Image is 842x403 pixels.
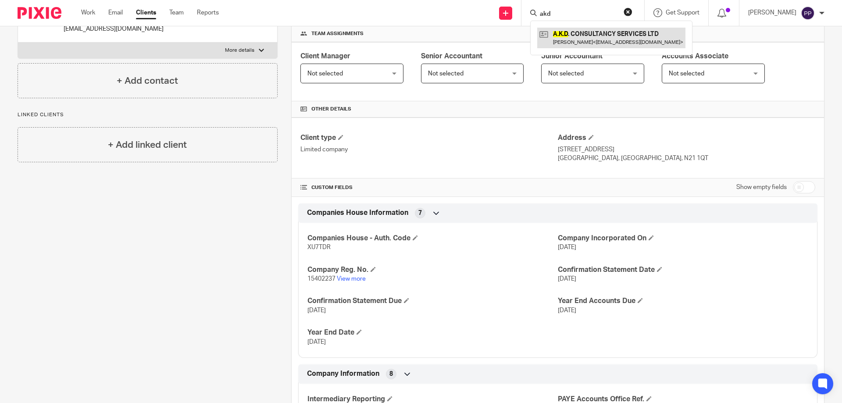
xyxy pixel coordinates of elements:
span: Team assignments [311,30,364,37]
h4: Confirmation Statement Due [307,296,558,306]
span: 8 [389,370,393,378]
h4: Year End Accounts Due [558,296,808,306]
a: Email [108,8,123,17]
span: Not selected [669,71,704,77]
span: Not selected [428,71,464,77]
span: [DATE] [558,307,576,314]
span: Company Information [307,369,379,378]
span: [DATE] [558,276,576,282]
h4: Year End Date [307,328,558,337]
span: XU7TDR [307,244,331,250]
span: [DATE] [307,339,326,345]
a: Clients [136,8,156,17]
p: Limited company [300,145,558,154]
a: Team [169,8,184,17]
button: Clear [624,7,632,16]
p: More details [225,47,254,54]
input: Search [539,11,618,18]
span: Not selected [548,71,584,77]
label: Show empty fields [736,183,787,192]
a: Reports [197,8,219,17]
span: Accounts Associate [662,53,728,60]
span: Client Manager [300,53,350,60]
h4: + Add contact [117,74,178,88]
span: Not selected [307,71,343,77]
p: Linked clients [18,111,278,118]
span: Get Support [666,10,699,16]
span: Senior Accountant [421,53,482,60]
h4: Client type [300,133,558,143]
h4: Confirmation Statement Date [558,265,808,275]
img: Pixie [18,7,61,19]
span: Junior Accountant [541,53,603,60]
img: svg%3E [801,6,815,20]
p: [GEOGRAPHIC_DATA], [GEOGRAPHIC_DATA], N21 1QT [558,154,815,163]
span: 15402237 [307,276,335,282]
span: Companies House Information [307,208,408,218]
h4: Company Incorporated On [558,234,808,243]
p: [STREET_ADDRESS] [558,145,815,154]
span: [DATE] [307,307,326,314]
a: Work [81,8,95,17]
p: [PERSON_NAME] [748,8,796,17]
h4: + Add linked client [108,138,187,152]
h4: Address [558,133,815,143]
a: View more [337,276,366,282]
p: [EMAIL_ADDRESS][DOMAIN_NAME] [64,25,164,33]
span: [DATE] [558,244,576,250]
span: 7 [418,209,422,218]
span: Other details [311,106,351,113]
h4: CUSTOM FIELDS [300,184,558,191]
h4: Company Reg. No. [307,265,558,275]
h4: Companies House - Auth. Code [307,234,558,243]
